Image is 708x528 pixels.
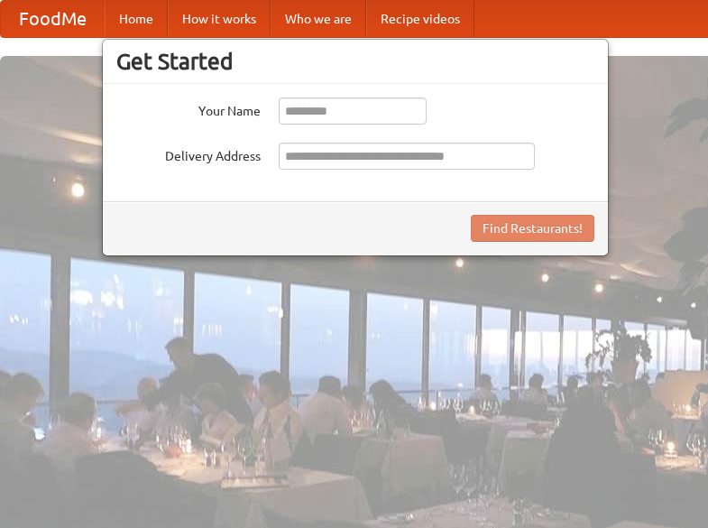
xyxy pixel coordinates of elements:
[271,1,366,37] a: Who we are
[366,1,474,37] a: Recipe videos
[116,48,594,75] h3: Get Started
[168,1,271,37] a: How it works
[105,1,168,37] a: Home
[1,1,105,37] a: FoodMe
[471,215,594,242] button: Find Restaurants!
[116,143,261,165] label: Delivery Address
[116,97,261,120] label: Your Name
